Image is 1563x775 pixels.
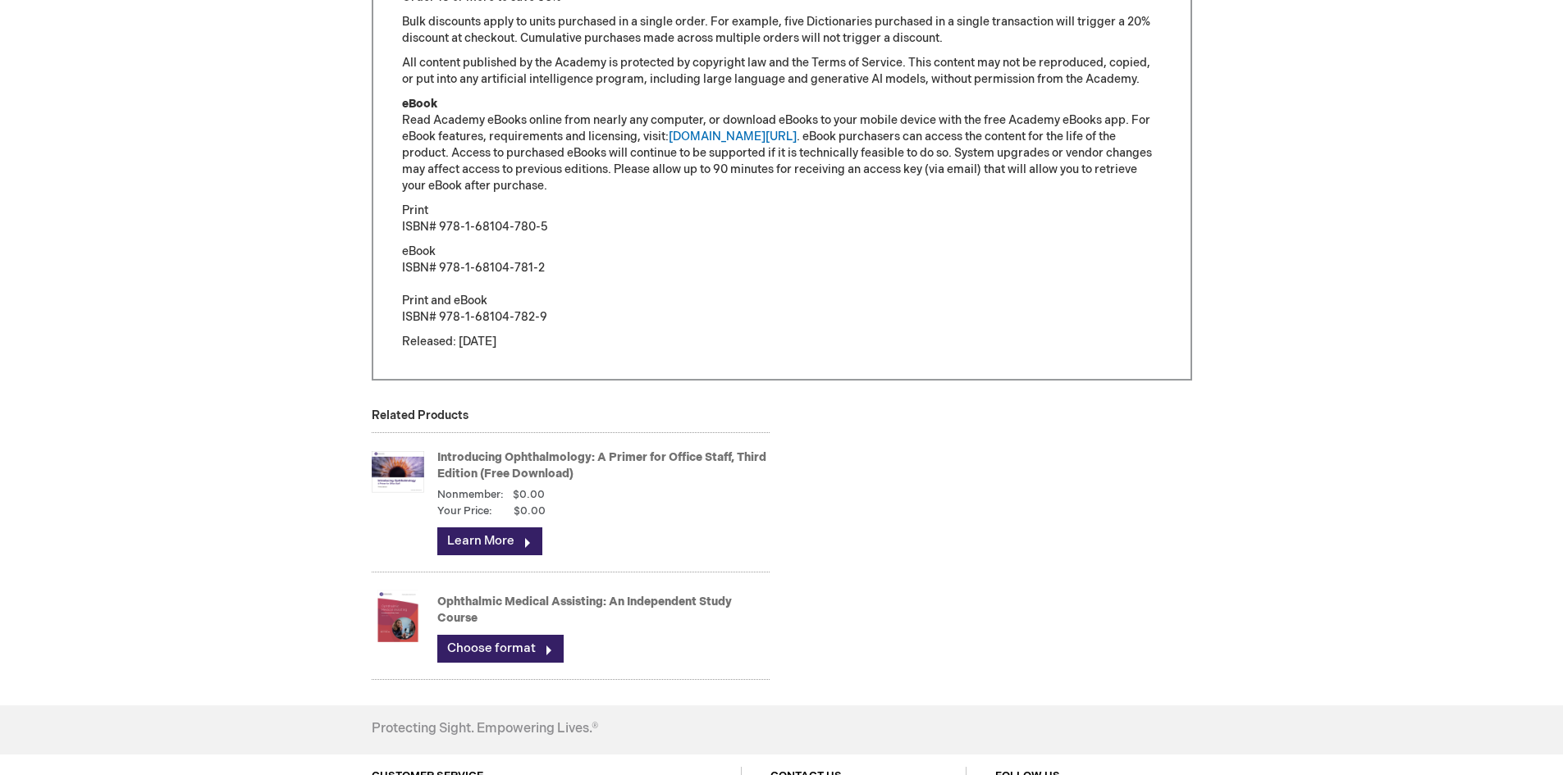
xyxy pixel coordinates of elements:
a: Learn More [437,527,542,555]
a: Choose format [437,635,564,663]
strong: Your Price: [437,504,492,519]
h4: Protecting Sight. Empowering Lives.® [372,722,598,736]
p: Released: [DATE] [402,334,1162,350]
a: [DOMAIN_NAME][URL] [669,130,797,144]
p: Read Academy eBooks online from nearly any computer, or download eBooks to your mobile device wit... [402,96,1162,194]
p: Bulk discounts apply to units purchased in a single order. For example, five Dictionaries purchas... [402,14,1162,47]
span: $0.00 [513,488,545,501]
p: Print ISBN# 978-1-68104-780-5 [402,203,1162,235]
strong: eBook [402,97,437,111]
a: Ophthalmic Medical Assisting: An Independent Study Course [437,595,732,625]
strong: Related Products [372,408,468,422]
span: $0.00 [495,504,546,519]
p: eBook ISBN# 978-1-68104-781-2 Print and eBook ISBN# 978-1-68104-782-9 [402,244,1162,326]
img: Introducing Ophthalmology: A Primer for Office Staff, Third Edition (Free Download) [372,439,424,504]
strong: Nonmember: [437,487,504,503]
a: Introducing Ophthalmology: A Primer for Office Staff, Third Edition (Free Download) [437,450,766,481]
img: Ophthalmic Medical Assisting: An Independent Study Course [372,583,424,649]
p: All content published by the Academy is protected by copyright law and the Terms of Service. This... [402,55,1162,88]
